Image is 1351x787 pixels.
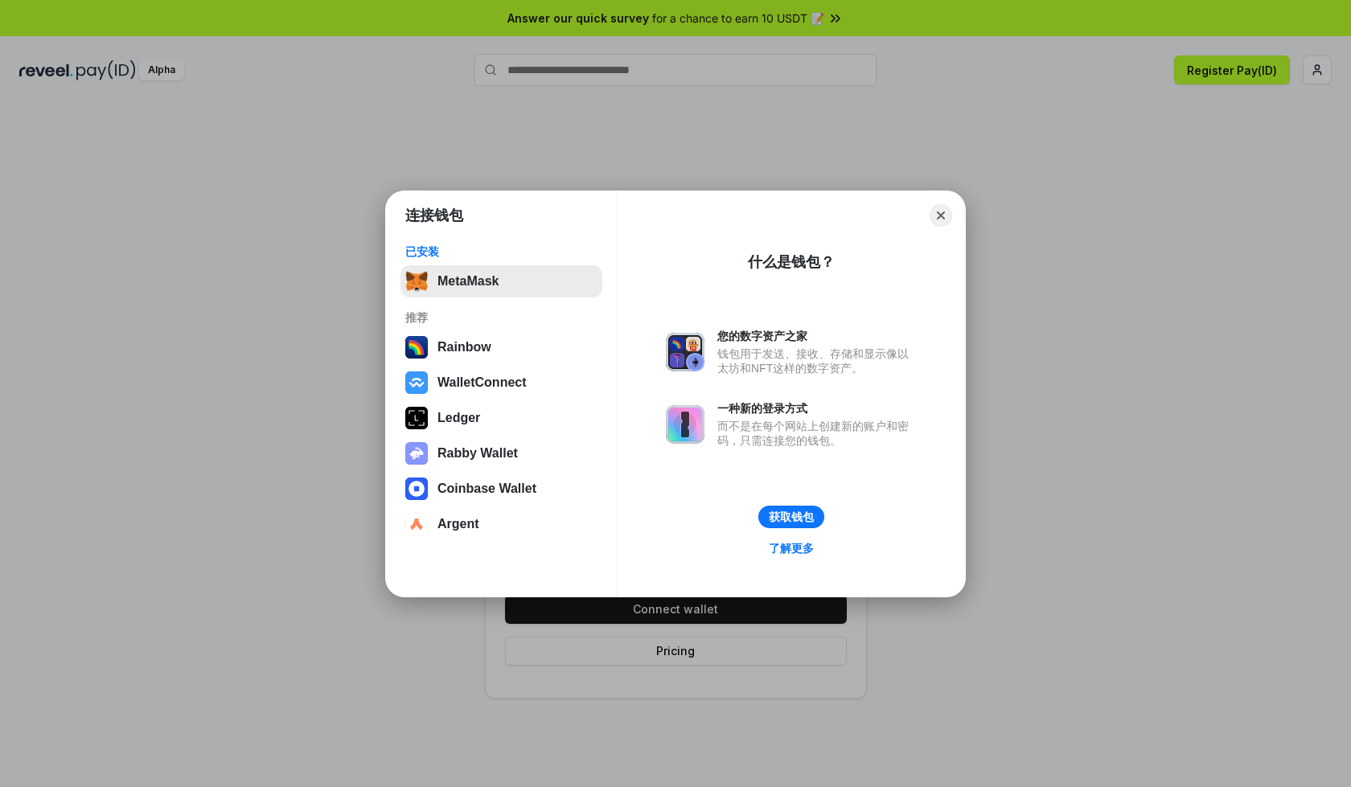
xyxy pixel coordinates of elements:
[666,405,704,444] img: svg+xml,%3Csvg%20xmlns%3D%22http%3A%2F%2Fwww.w3.org%2F2000%2Fsvg%22%20fill%3D%22none%22%20viewBox...
[437,482,536,496] div: Coinbase Wallet
[400,402,602,434] button: Ledger
[405,478,428,500] img: svg+xml,%3Csvg%20width%3D%2228%22%20height%3D%2228%22%20viewBox%3D%220%200%2028%2028%22%20fill%3D...
[758,506,824,528] button: 获取钱包
[748,252,835,272] div: 什么是钱包？
[769,541,814,555] div: 了解更多
[400,437,602,469] button: Rabby Wallet
[405,513,428,535] img: svg+xml,%3Csvg%20width%3D%2228%22%20height%3D%2228%22%20viewBox%3D%220%200%2028%2028%22%20fill%3D...
[437,340,491,355] div: Rainbow
[405,336,428,359] img: svg+xml,%3Csvg%20width%3D%22120%22%20height%3D%22120%22%20viewBox%3D%220%200%20120%20120%22%20fil...
[405,206,463,225] h1: 连接钱包
[717,401,917,416] div: 一种新的登录方式
[930,204,952,227] button: Close
[437,375,527,390] div: WalletConnect
[437,411,480,425] div: Ledger
[666,333,704,371] img: svg+xml,%3Csvg%20xmlns%3D%22http%3A%2F%2Fwww.w3.org%2F2000%2Fsvg%22%20fill%3D%22none%22%20viewBox...
[405,310,597,325] div: 推荐
[405,270,428,293] img: svg+xml,%3Csvg%20fill%3D%22none%22%20height%3D%2233%22%20viewBox%3D%220%200%2035%2033%22%20width%...
[437,274,499,289] div: MetaMask
[400,473,602,505] button: Coinbase Wallet
[400,265,602,297] button: MetaMask
[717,329,917,343] div: 您的数字资产之家
[717,419,917,448] div: 而不是在每个网站上创建新的账户和密码，只需连接您的钱包。
[717,346,917,375] div: 钱包用于发送、接收、存储和显示像以太坊和NFT这样的数字资产。
[405,371,428,394] img: svg+xml,%3Csvg%20width%3D%2228%22%20height%3D%2228%22%20viewBox%3D%220%200%2028%2028%22%20fill%3D...
[400,331,602,363] button: Rainbow
[405,244,597,259] div: 已安装
[405,442,428,465] img: svg+xml,%3Csvg%20xmlns%3D%22http%3A%2F%2Fwww.w3.org%2F2000%2Fsvg%22%20fill%3D%22none%22%20viewBox...
[437,517,479,531] div: Argent
[405,407,428,429] img: svg+xml,%3Csvg%20xmlns%3D%22http%3A%2F%2Fwww.w3.org%2F2000%2Fsvg%22%20width%3D%2228%22%20height%3...
[400,508,602,540] button: Argent
[400,367,602,399] button: WalletConnect
[769,510,814,524] div: 获取钱包
[437,446,518,461] div: Rabby Wallet
[759,538,823,559] a: 了解更多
